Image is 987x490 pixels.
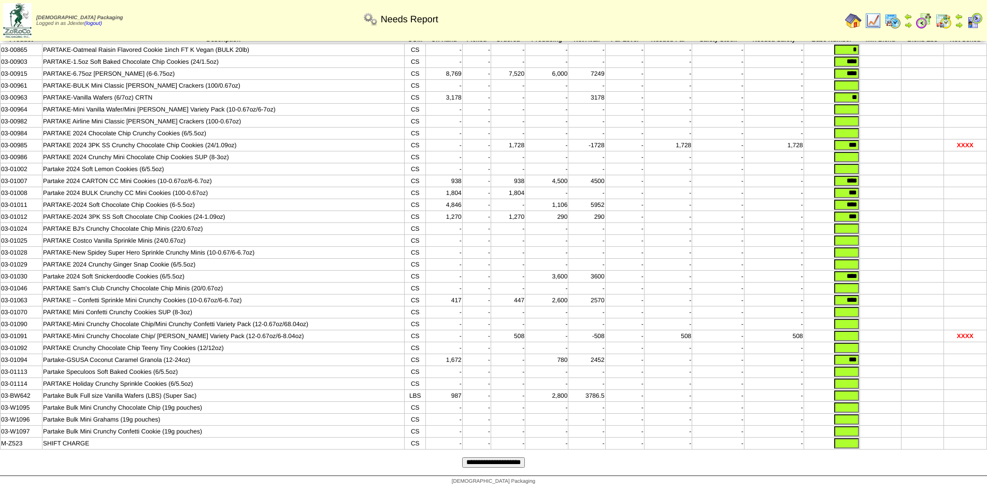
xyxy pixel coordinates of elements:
img: arrowleft.gif [904,12,912,21]
td: - [692,56,745,68]
img: calendarinout.gif [935,12,952,29]
td: PARTAKE 2024 Chocolate Chip Crunchy Cookies (6/5.5oz) [42,128,405,139]
td: - [491,44,525,56]
td: 1,270 [491,211,525,223]
td: Partake 2024 CARTON CC Mini Cookies (10-0.67oz/6-6.7oz) [42,175,405,187]
td: 447 [491,295,525,306]
td: - [605,92,644,104]
td: - [568,306,605,318]
td: - [605,187,644,199]
td: 1,728 [744,139,804,151]
img: home.gif [845,12,862,29]
td: - [605,128,644,139]
td: - [491,259,525,271]
td: CS [405,199,426,211]
td: - [426,116,463,128]
td: PARTAKE-Mini Vanilla Wafer/Mini [PERSON_NAME] Variety Pack (10-0.67oz/6-7oz) [42,104,405,116]
td: - [692,116,745,128]
td: - [644,128,692,139]
td: - [568,80,605,92]
td: CS [405,151,426,163]
td: - [605,80,644,92]
td: 290 [568,211,605,223]
td: 3,600 [525,271,568,283]
td: CS [405,56,426,68]
td: PARTAKE-2024 Soft Chocolate Chip Cookies (6-5.5oz) [42,199,405,211]
td: - [426,56,463,68]
td: - [426,163,463,175]
td: - [744,151,804,163]
td: - [744,211,804,223]
td: - [462,283,491,295]
td: - [525,104,568,116]
td: 4,500 [525,175,568,187]
td: - [568,44,605,56]
td: PARTAKE Mini Confetti Crunchy Cookies SUP (8‐3oz) [42,306,405,318]
td: CS [405,116,426,128]
td: 4,846 [426,199,463,211]
td: - [568,247,605,259]
td: - [644,223,692,235]
td: PARTAKE-Oatmeal Raisin Flavored Cookie 1inch FT K Vegan (BULK 20lb) [42,44,405,56]
td: - [644,151,692,163]
td: - [744,247,804,259]
td: PARTAKE-Vanilla Wafers (6/7oz) CRTN [42,92,405,104]
td: 03-01011 [1,199,42,211]
td: 3,178 [426,92,463,104]
td: - [605,44,644,56]
td: - [491,199,525,211]
td: Partake 2024 Soft Snickerdoodle Cookies (6/5.5oz) [42,271,405,283]
td: CS [405,104,426,116]
td: - [491,104,525,116]
td: - [525,187,568,199]
td: 03-00961 [1,80,42,92]
td: - [568,283,605,295]
td: - [426,247,463,259]
td: 03-00985 [1,139,42,151]
td: - [644,187,692,199]
td: - [744,92,804,104]
td: - [426,151,463,163]
td: 7249 [568,68,605,80]
td: 03-01070 [1,306,42,318]
span: [DEMOGRAPHIC_DATA] Packaging [36,15,123,21]
td: CS [405,271,426,283]
td: - [744,283,804,295]
img: arrowright.gif [904,21,912,29]
td: - [525,80,568,92]
td: - [692,271,745,283]
td: - [692,163,745,175]
td: PARTAKE 2024 Crunchy Ginger Snap Cookie (6/5.5oz) [42,259,405,271]
td: - [692,306,745,318]
td: - [462,211,491,223]
td: - [644,283,692,295]
img: line_graph.gif [865,12,881,29]
td: - [426,44,463,56]
td: - [426,306,463,318]
td: - [605,295,644,306]
td: 2,600 [525,295,568,306]
td: - [462,318,491,330]
td: CS [405,92,426,104]
td: PARTAKE-BULK Mini Classic [PERSON_NAME] Crackers (100/0.67oz) [42,80,405,92]
td: CS [405,223,426,235]
td: - [568,163,605,175]
td: - [568,259,605,271]
td: PARTAKE-Mini Crunchy Chocolate Chip/Mini Crunchy Confetti Variety Pack (12-0.67oz/68.04oz) [42,318,405,330]
td: - [525,318,568,330]
td: 3178 [568,92,605,104]
td: 1,804 [491,187,525,199]
td: - [644,295,692,306]
td: - [525,116,568,128]
td: 2570 [568,295,605,306]
td: - [605,283,644,295]
td: - [462,175,491,187]
td: - [462,44,491,56]
td: - [568,116,605,128]
td: - [744,295,804,306]
td: PARTAKE-New Spidey Super Hero Sprinkle Crunchy Minis (10-0.67/6-6.7oz) [42,247,405,259]
td: - [605,259,644,271]
td: - [692,235,745,247]
td: - [605,271,644,283]
td: - [426,271,463,283]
